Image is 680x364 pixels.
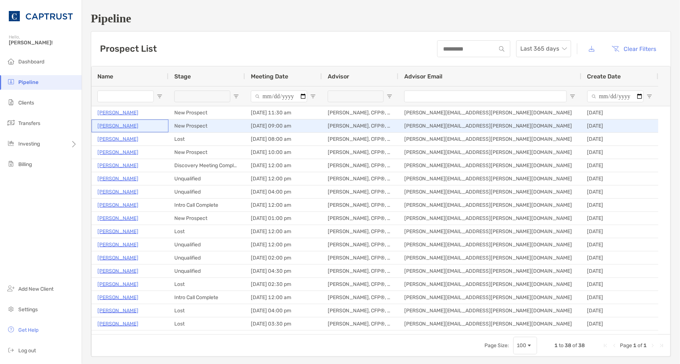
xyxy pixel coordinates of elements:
[7,325,15,334] img: get-help icon
[570,93,576,99] button: Open Filter Menu
[97,121,138,130] p: [PERSON_NAME]
[245,304,322,317] div: [DATE] 04:00 pm
[245,146,322,159] div: [DATE] 10:00 am
[398,317,581,330] div: [PERSON_NAME][EMAIL_ADDRESS][PERSON_NAME][DOMAIN_NAME]
[245,133,322,146] div: [DATE] 08:00 am
[581,199,658,212] div: [DATE]
[581,106,658,119] div: [DATE]
[322,185,398,198] div: [PERSON_NAME], CFP®, ChFC®
[97,332,138,342] a: [PERSON_NAME]
[581,331,658,343] div: [DATE]
[322,199,398,212] div: [PERSON_NAME], CFP®, ChFC®
[521,41,567,57] span: Last 365 days
[97,253,138,262] a: [PERSON_NAME]
[638,342,643,349] span: of
[97,201,138,210] a: [PERSON_NAME]
[7,98,15,107] img: clients icon
[9,3,73,29] img: CAPTRUST Logo
[7,57,15,66] img: dashboard icon
[659,343,665,349] div: Last Page
[97,73,113,80] span: Name
[245,159,322,172] div: [DATE] 12:00 am
[581,146,658,159] div: [DATE]
[168,238,245,251] div: Unqualified
[398,106,581,119] div: [PERSON_NAME][EMAIL_ADDRESS][PERSON_NAME][DOMAIN_NAME]
[398,265,581,277] div: [PERSON_NAME][EMAIL_ADDRESS][PERSON_NAME][DOMAIN_NAME]
[398,120,581,132] div: [PERSON_NAME][EMAIL_ADDRESS][PERSON_NAME][DOMAIN_NAME]
[322,133,398,146] div: [PERSON_NAME], CFP®, ChFC®
[565,342,572,349] span: 38
[168,331,245,343] div: Lost
[18,141,40,147] span: Investing
[322,106,398,119] div: [PERSON_NAME], CFP®, ChFC®
[168,199,245,212] div: Intro Call Complete
[322,265,398,277] div: [PERSON_NAME], CFP®, ChFC®
[573,342,577,349] span: of
[97,280,138,289] a: [PERSON_NAME]
[97,161,138,170] p: [PERSON_NAME]
[168,106,245,119] div: New Prospect
[398,133,581,146] div: [PERSON_NAME][EMAIL_ADDRESS][PERSON_NAME][DOMAIN_NAME]
[18,59,44,65] span: Dashboard
[398,172,581,185] div: [PERSON_NAME][EMAIL_ADDRESS][PERSON_NAME][DOMAIN_NAME]
[168,146,245,159] div: New Prospect
[633,342,637,349] span: 1
[322,146,398,159] div: [PERSON_NAME], CFP®, ChFC®
[581,212,658,225] div: [DATE]
[97,214,138,223] p: [PERSON_NAME]
[97,293,138,302] a: [PERSON_NAME]
[97,227,138,236] p: [PERSON_NAME]
[322,304,398,317] div: [PERSON_NAME], CFP®, ChFC®
[581,304,658,317] div: [DATE]
[157,93,163,99] button: Open Filter Menu
[168,120,245,132] div: New Prospect
[97,108,138,117] a: [PERSON_NAME]
[18,348,36,354] span: Log out
[322,159,398,172] div: [PERSON_NAME], CFP®, ChFC®
[97,240,138,249] a: [PERSON_NAME]
[18,120,40,126] span: Transfers
[97,174,138,183] a: [PERSON_NAME]
[97,187,138,196] a: [PERSON_NAME]
[7,346,15,354] img: logout icon
[581,159,658,172] div: [DATE]
[620,342,632,349] span: Page
[398,199,581,212] div: [PERSON_NAME][EMAIL_ADDRESS][PERSON_NAME][DOMAIN_NAME]
[404,73,442,80] span: Advisor Email
[587,91,644,102] input: Create Date Filter Input
[322,251,398,264] div: [PERSON_NAME], CFP®, ChFC®
[650,343,656,349] div: Next Page
[398,291,581,304] div: [PERSON_NAME][EMAIL_ADDRESS][PERSON_NAME][DOMAIN_NAME]
[168,304,245,317] div: Lost
[251,73,288,80] span: Meeting Date
[322,331,398,343] div: [PERSON_NAME], CFP®, ChFC®
[245,265,322,277] div: [DATE] 04:30 pm
[581,291,658,304] div: [DATE]
[322,291,398,304] div: [PERSON_NAME], CFP®, ChFC®
[168,265,245,277] div: Unqualified
[7,77,15,86] img: pipeline icon
[233,93,239,99] button: Open Filter Menu
[251,91,307,102] input: Meeting Date Filter Input
[322,172,398,185] div: [PERSON_NAME], CFP®, ChFC®
[7,118,15,127] img: transfers icon
[245,225,322,238] div: [DATE] 12:00 am
[97,148,138,157] a: [PERSON_NAME]
[310,93,316,99] button: Open Filter Menu
[245,106,322,119] div: [DATE] 11:30 am
[398,238,581,251] div: [PERSON_NAME][EMAIL_ADDRESS][PERSON_NAME][DOMAIN_NAME]
[398,278,581,291] div: [PERSON_NAME][EMAIL_ADDRESS][PERSON_NAME][DOMAIN_NAME]
[647,93,653,99] button: Open Filter Menu
[245,172,322,185] div: [DATE] 12:00 pm
[168,159,245,172] div: Discovery Meeting Complete
[398,159,581,172] div: [PERSON_NAME][EMAIL_ADDRESS][PERSON_NAME][DOMAIN_NAME]
[581,278,658,291] div: [DATE]
[97,266,138,276] p: [PERSON_NAME]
